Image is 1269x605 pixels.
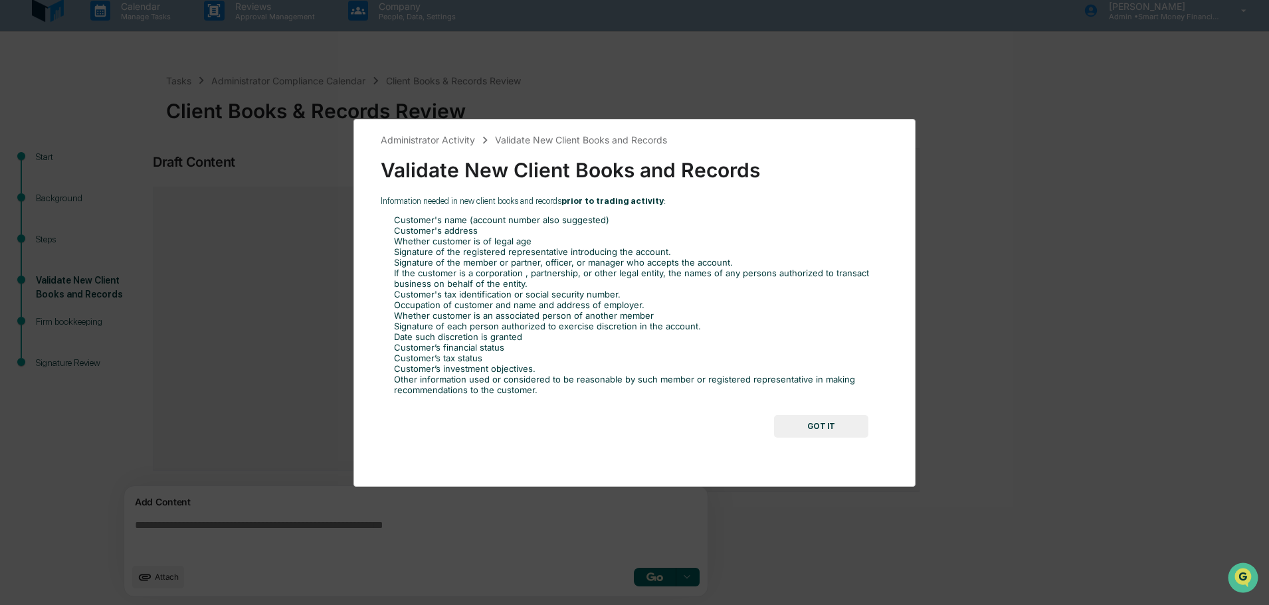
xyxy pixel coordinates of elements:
[394,363,888,374] li: Customer’s investment objectives.
[394,310,888,321] li: Whether customer is an associated person of another member
[110,167,165,181] span: Attestations
[13,169,24,179] div: 🖐️
[381,196,888,206] p: Information needed in new client books and records :
[1226,561,1262,597] iframe: Open customer support
[13,28,242,49] p: How can we help?
[394,300,888,310] li: Occupation of customer and name and address of employer.
[27,167,86,181] span: Preclearance
[774,415,868,438] button: GOT IT
[27,193,84,206] span: Data Lookup
[394,353,888,363] li: Customer’s tax status
[94,224,161,235] a: Powered byPylon
[394,246,888,257] li: Signature of the registered representative introducing the account.
[394,225,888,236] li: Customer's address
[8,187,89,211] a: 🔎Data Lookup
[45,115,168,126] div: We're available if you need us!
[394,321,888,331] li: Signature of each person authorized to exercise discretion in the account.
[394,374,888,395] li: Other information used or considered to be reasonable by such member or registered representative...
[394,289,888,300] li: Customer's tax identification or social security number.
[394,331,888,342] li: Date such discretion is granted
[13,102,37,126] img: 1746055101610-c473b297-6a78-478c-a979-82029cc54cd1
[91,162,170,186] a: 🗄️Attestations
[394,215,888,225] li: Customer's name (account number also suggested)
[226,106,242,122] button: Start new chat
[394,236,888,246] li: Whether customer is of legal age
[394,257,888,268] li: Signature of the member or partner, officer, or manager who accepts the account.
[495,134,667,145] div: Validate New Client Books and Records
[394,342,888,353] li: Customer’s financial status
[13,194,24,205] div: 🔎
[45,102,218,115] div: Start new chat
[561,196,664,206] strong: prior to trading activity
[132,225,161,235] span: Pylon
[394,268,888,289] li: If the customer is a corporation , partnership, or other legal entity, the names of any persons a...
[8,162,91,186] a: 🖐️Preclearance
[96,169,107,179] div: 🗄️
[381,147,888,182] div: Validate New Client Books and Records
[381,134,475,145] div: Administrator Activity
